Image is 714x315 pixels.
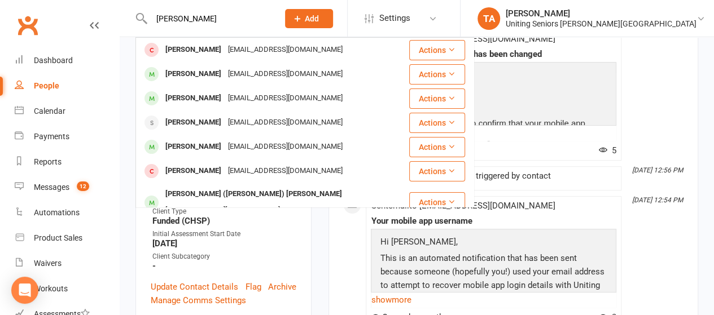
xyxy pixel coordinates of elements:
div: [EMAIL_ADDRESS][DOMAIN_NAME] [225,66,346,82]
div: Automations [34,208,80,217]
div: People [34,81,59,90]
div: [PERSON_NAME] [162,42,225,58]
a: Manage Comms Settings [151,294,246,307]
div: [EMAIL_ADDRESS][DOMAIN_NAME] [225,42,346,58]
p: This is just a notification to confirm that your mobile app password has just been changed. [374,117,614,147]
div: Workouts [34,284,68,293]
button: Actions [409,88,465,109]
i: [DATE] 12:54 PM [632,196,683,204]
button: Actions [409,192,465,212]
button: Actions [409,137,465,157]
a: show more [371,125,616,141]
p: Hi [PERSON_NAME], [374,65,614,81]
div: TA [478,7,500,30]
div: [PERSON_NAME] ([PERSON_NAME]) [PERSON_NAME] [162,186,345,202]
a: Dashboard [15,48,119,73]
a: Calendar [15,99,119,124]
div: Client Type [152,206,296,217]
strong: Funded (CHSP) [152,216,296,226]
a: Messages 12 [15,175,119,200]
div: [PERSON_NAME] [162,90,225,107]
i: [DATE] 12:56 PM [632,166,683,174]
span: Add [305,14,319,23]
div: Your mobile app username [371,216,616,226]
button: Actions [409,64,465,85]
div: Mobile app password reset triggered by contact [371,171,616,181]
strong: [DATE] [152,238,296,249]
a: Waivers [15,251,119,276]
a: Automations [15,200,119,225]
div: Payments [34,132,69,141]
div: Initial Assessment Start Date [152,229,296,239]
strong: - [152,261,296,271]
div: Your mobile app password has been changed [371,50,616,59]
div: Dashboard [34,56,73,65]
div: Product Sales [34,233,82,242]
input: Search... [148,11,270,26]
div: [EMAIL_ADDRESS][DOMAIN_NAME] [225,114,346,131]
a: show more [371,292,616,308]
a: Reports [15,149,119,175]
div: Messages [34,183,69,192]
button: Actions [409,40,465,60]
button: Actions [409,161,465,181]
a: Flag [246,280,261,294]
p: This is an automated notification that has been sent because someone (hopefully you!) used your e... [377,251,610,308]
div: [EMAIL_ADDRESS][DOMAIN_NAME] [162,202,283,219]
div: [EMAIL_ADDRESS][DOMAIN_NAME] [225,90,346,107]
div: [PERSON_NAME] [162,66,225,82]
button: Actions [409,113,465,133]
div: [PERSON_NAME] [162,163,225,179]
p: Hi [PERSON_NAME], [377,235,610,251]
a: Update Contact Details [151,280,238,294]
a: Archive [268,280,296,294]
div: [EMAIL_ADDRESS][DOMAIN_NAME] [225,163,346,179]
div: Calendar [34,107,65,116]
span: 12 [77,181,89,191]
div: [PERSON_NAME] [162,114,225,131]
div: [PERSON_NAME] [506,8,697,19]
a: People [15,73,119,99]
div: [EMAIL_ADDRESS][DOMAIN_NAME] [225,139,346,155]
a: Clubworx [14,11,42,39]
div: Open Intercom Messenger [11,277,38,304]
span: 5 [599,145,616,156]
div: Waivers [34,259,62,268]
a: Payments [15,124,119,149]
a: Product Sales [15,225,119,251]
button: Add [285,9,333,28]
div: Reports [34,157,62,166]
div: Client Subcategory [152,251,296,262]
a: Workouts [15,276,119,301]
div: [PERSON_NAME] [162,139,225,155]
span: Settings [379,6,410,31]
div: Uniting Seniors [PERSON_NAME][GEOGRAPHIC_DATA] [506,19,697,29]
